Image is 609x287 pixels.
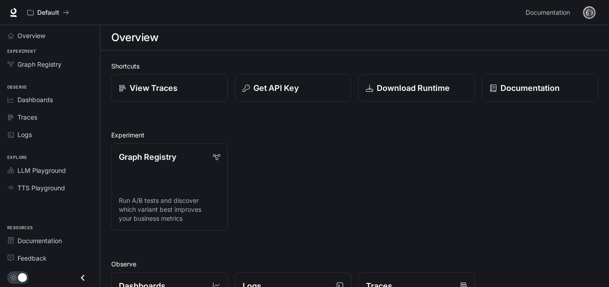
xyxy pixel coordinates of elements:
[4,28,96,43] a: Overview
[4,180,96,196] a: TTS Playground
[500,82,560,94] p: Documentation
[111,130,598,140] h2: Experiment
[4,163,96,178] a: LLM Playground
[235,74,352,102] button: Get API Key
[377,82,450,94] p: Download Runtime
[4,92,96,107] a: Dashboards
[4,56,96,72] a: Graph Registry
[17,166,66,175] span: LLM Playground
[111,29,158,47] h1: Overview
[253,82,299,94] p: Get API Key
[17,112,37,122] span: Traces
[526,7,570,18] span: Documentation
[17,60,61,69] span: Graph Registry
[17,31,45,40] span: Overview
[17,236,62,245] span: Documentation
[18,272,27,282] span: Dark mode toggle
[17,95,53,104] span: Dashboards
[522,4,577,21] a: Documentation
[17,253,47,263] span: Feedback
[4,250,96,266] a: Feedback
[17,183,65,193] span: TTS Playground
[4,109,96,125] a: Traces
[583,6,596,19] img: User avatar
[17,130,32,139] span: Logs
[580,4,598,21] button: User avatar
[358,74,475,102] a: Download Runtime
[482,74,599,102] a: Documentation
[4,127,96,142] a: Logs
[119,196,220,223] p: Run A/B tests and discover which variant best improves your business metrics
[119,151,176,163] p: Graph Registry
[37,9,59,17] p: Default
[23,4,73,21] button: All workspaces
[130,82,178,94] p: View Traces
[111,143,228,231] a: Graph RegistryRun A/B tests and discover which variant best improves your business metrics
[111,61,598,71] h2: Shortcuts
[4,233,96,248] a: Documentation
[73,269,93,287] button: Close drawer
[111,74,228,102] a: View Traces
[111,259,598,269] h2: Observe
